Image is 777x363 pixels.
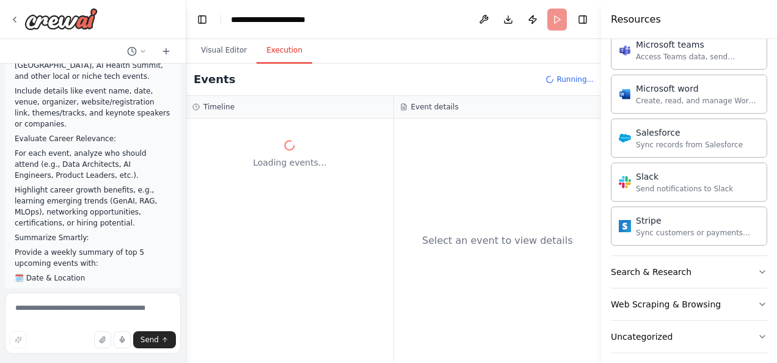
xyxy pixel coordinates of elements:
[231,13,335,26] nav: breadcrumb
[10,331,27,348] button: Improve this prompt
[15,86,171,130] p: Include details like event name, date, venue, organizer, website/registration link, themes/tracks...
[422,233,573,248] div: Select an event to view details
[619,88,631,100] img: Microsoft word
[194,11,211,28] button: Hide left sidebar
[15,232,171,243] p: Summarize Smartly:
[636,96,759,106] div: Create, read, and manage Word documents and text files in OneDrive or SharePoint.
[636,215,759,227] div: Stripe
[24,8,98,30] img: Logo
[15,287,171,298] p: 🎯 Theme / Focus area
[611,256,767,288] button: Search & Research
[15,273,171,284] p: 🗓 Date & Location
[156,44,176,59] button: Start a new chat
[619,132,631,144] img: Salesforce
[15,185,171,229] p: Highlight career growth benefits, e.g., learning emerging trends (GenAI, RAG, MLOps), networking ...
[611,12,661,27] h4: Resources
[636,82,759,95] div: Microsoft word
[411,102,459,112] h3: Event details
[253,156,326,169] span: Loading events...
[114,331,131,348] button: Click to speak your automation idea
[15,148,171,181] p: For each event, analyze who should attend (e.g., Data Architects, AI Engineers, Product Leaders, ...
[619,176,631,188] img: Slack
[15,133,171,144] p: Evaluate Career Relevance:
[133,331,176,348] button: Send
[257,38,312,64] button: Execution
[611,266,691,278] div: Search & Research
[636,228,759,238] div: Sync customers or payments from Stripe
[611,321,767,353] button: Uncategorized
[611,298,721,310] div: Web Scraping & Browsing
[619,44,631,56] img: Microsoft teams
[94,331,111,348] button: Upload files
[636,140,743,150] div: Sync records from Salesforce
[191,38,257,64] button: Visual Editor
[636,184,733,194] div: Send notifications to Slack
[636,127,743,139] div: Salesforce
[636,38,759,51] div: Microsoft teams
[636,52,759,62] div: Access Teams data, send messages, create meetings, and manage channels.
[140,335,159,345] span: Send
[194,71,235,88] h2: Events
[619,220,631,232] img: Stripe
[574,11,591,28] button: Hide right sidebar
[611,288,767,320] button: Web Scraping & Browsing
[122,44,151,59] button: Switch to previous chat
[611,331,673,343] div: Uncategorized
[15,247,171,269] p: Provide a weekly summary of top 5 upcoming events with:
[556,75,594,84] span: Running...
[636,170,733,183] div: Slack
[203,102,235,112] h3: Timeline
